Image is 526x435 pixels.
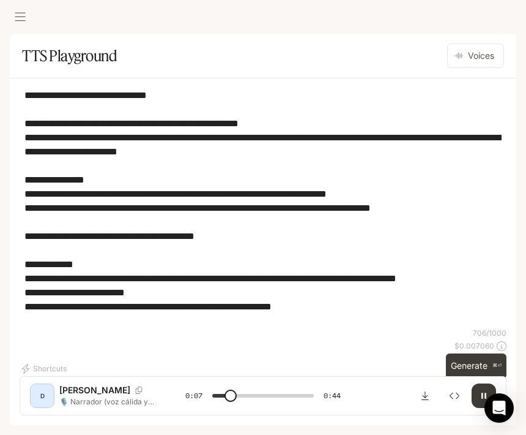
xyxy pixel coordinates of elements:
[413,384,437,408] button: Download audio
[32,386,52,406] div: D
[484,393,514,423] div: Open Intercom Messenger
[324,390,341,402] span: 0:44
[59,384,130,396] p: [PERSON_NAME]
[473,328,506,338] p: 706 / 1000
[447,43,504,68] button: Voices
[130,387,147,394] button: Copy Voice ID
[20,359,72,379] button: Shortcuts
[454,341,494,351] p: $ 0.007060
[22,43,117,68] h1: TTS Playground
[446,354,506,379] button: Generate⌘⏎
[59,396,156,407] p: 🎙️ Narrador (voz cálida y firme): Bienvenidos a este hermoso tiempo en la presencia de [DEMOGRAPH...
[9,6,31,28] button: open drawer
[492,362,502,369] p: ⌘⏎
[185,390,202,402] span: 0:07
[442,384,467,408] button: Inspect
